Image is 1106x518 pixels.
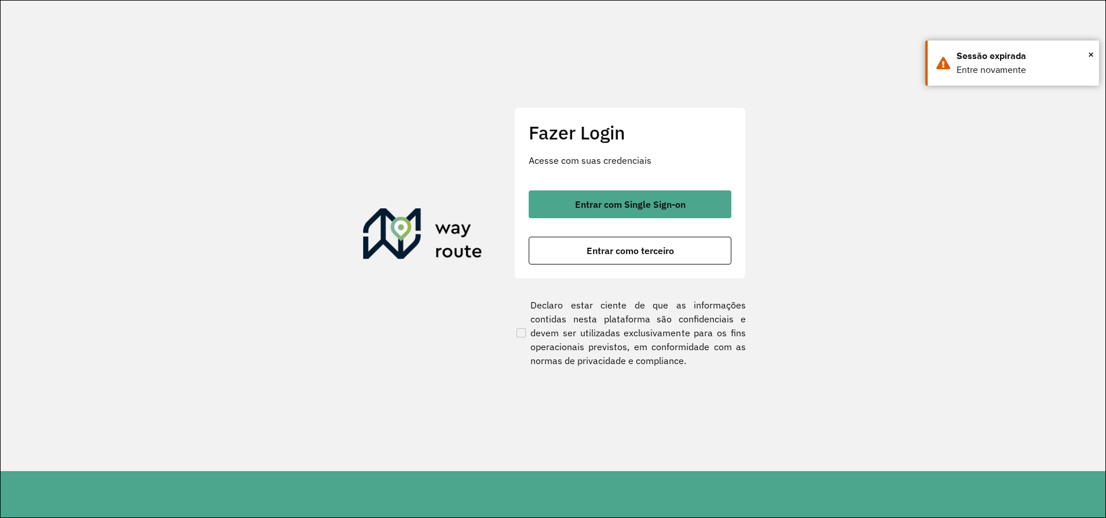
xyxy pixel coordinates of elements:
[529,122,731,144] h2: Fazer Login
[957,49,1090,63] div: Sessão expirada
[529,153,731,167] p: Acesse com suas credenciais
[363,208,482,264] img: Roteirizador AmbevTech
[514,298,746,368] label: Declaro estar ciente de que as informações contidas nesta plataforma são confidenciais e devem se...
[529,237,731,264] button: button
[957,63,1090,77] div: Entre novamente
[575,200,686,209] span: Entrar com Single Sign-on
[529,190,731,218] button: button
[1088,46,1094,63] button: Close
[1088,46,1094,63] span: ×
[587,246,674,255] span: Entrar como terceiro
